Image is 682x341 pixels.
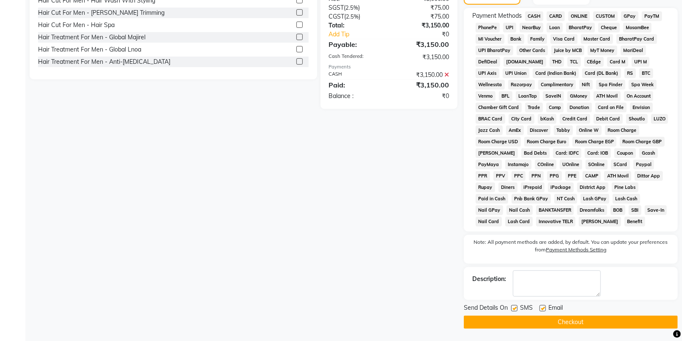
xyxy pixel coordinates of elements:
span: Visa Card [551,34,578,44]
span: Trade [525,103,543,112]
span: Chamber Gift Card [476,103,522,112]
span: SCard [611,160,630,169]
span: DefiDeal [476,57,500,67]
div: ( ) [323,12,389,21]
span: UPI Union [503,68,529,78]
div: Total: [323,21,389,30]
span: PPG [547,171,562,181]
span: SMS [520,303,533,314]
span: NearBuy [520,23,544,33]
span: Spa Week [629,80,657,90]
div: Description: [472,275,506,284]
span: Envision [630,103,653,112]
span: CGST [329,13,345,20]
span: Nail GPay [476,205,503,215]
span: BharatPay Card [616,34,657,44]
span: LoanTap [516,91,540,101]
span: Loan [547,23,563,33]
div: ₹3,150.00 [389,21,455,30]
span: iPackage [548,183,574,192]
span: Payment Methods [472,11,522,20]
span: TCL [567,57,581,67]
span: PPV [493,171,508,181]
span: Save-In [645,205,667,215]
span: Card (Indian Bank) [533,68,579,78]
span: PPE [565,171,579,181]
span: CARD [547,11,565,21]
span: PayMaya [476,160,502,169]
span: CUSTOM [593,11,618,21]
span: bKash [538,114,557,124]
span: GMoney [567,91,590,101]
span: Room Charge GBP [620,137,665,147]
div: ₹3,150.00 [389,71,455,79]
div: Hair Cut For Men - Hair Spa [38,21,115,30]
span: Online W [576,125,602,135]
span: Rupay [476,183,495,192]
span: Room Charge [605,125,639,135]
span: Razorpay [508,80,535,90]
span: MariDeal [621,46,646,55]
span: UPI [503,23,516,33]
span: Discover [527,125,551,135]
span: PPC [512,171,526,181]
span: Venmo [476,91,496,101]
span: City Card [509,114,534,124]
span: Room Charge EGP [572,137,617,147]
span: Debit Card [594,114,623,124]
span: Room Charge USD [476,137,521,147]
span: Cheque [598,23,620,33]
span: COnline [535,160,557,169]
span: Dittor App [635,171,663,181]
div: ( ) [323,3,389,12]
div: Payable: [323,39,389,49]
span: Benefit [624,217,645,226]
span: Juice by MCB [551,46,585,55]
span: ATH Movil [594,91,621,101]
span: Tabby [554,125,573,135]
span: Lash GPay [581,194,609,204]
span: Card on File [595,103,627,112]
div: Hair Treatment For Men - Global Lnoa [38,45,141,54]
span: Credit Card [560,114,590,124]
span: Send Details On [464,303,508,314]
span: Wellnessta [476,80,505,90]
span: CAMP [583,171,601,181]
span: Nail Card [476,217,502,226]
div: ₹75.00 [389,3,455,12]
span: AmEx [506,125,524,135]
div: ₹0 [389,92,455,101]
span: Card: IDFC [553,148,582,158]
span: RS [624,68,636,78]
span: Bad Debts [521,148,550,158]
span: Family [528,34,548,44]
span: BANKTANSFER [536,205,574,215]
span: MosamBee [623,23,652,33]
a: Add Tip [323,30,400,39]
span: 2.5% [346,4,359,11]
span: SOnline [586,160,608,169]
span: iPrepaid [521,183,545,192]
span: Paid in Cash [476,194,508,204]
div: ₹3,150.00 [389,80,455,90]
span: ONLINE [568,11,590,21]
span: District App [577,183,608,192]
span: Card M [607,57,628,67]
span: Card (DL Bank) [582,68,621,78]
span: 2.5% [346,13,359,20]
span: BTC [639,68,653,78]
span: PayTM [642,11,662,21]
span: PPR [476,171,490,181]
span: Other Cards [517,46,548,55]
button: Checkout [464,316,678,329]
span: Instamojo [505,160,531,169]
span: SBI [629,205,641,215]
span: SaveIN [543,91,564,101]
span: UPI BharatPay [476,46,513,55]
span: ATH Movil [604,171,631,181]
span: THD [550,57,564,67]
span: Jazz Cash [476,125,503,135]
span: Bank [508,34,524,44]
span: Shoutlo [626,114,648,124]
span: Nail Cash [507,205,533,215]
